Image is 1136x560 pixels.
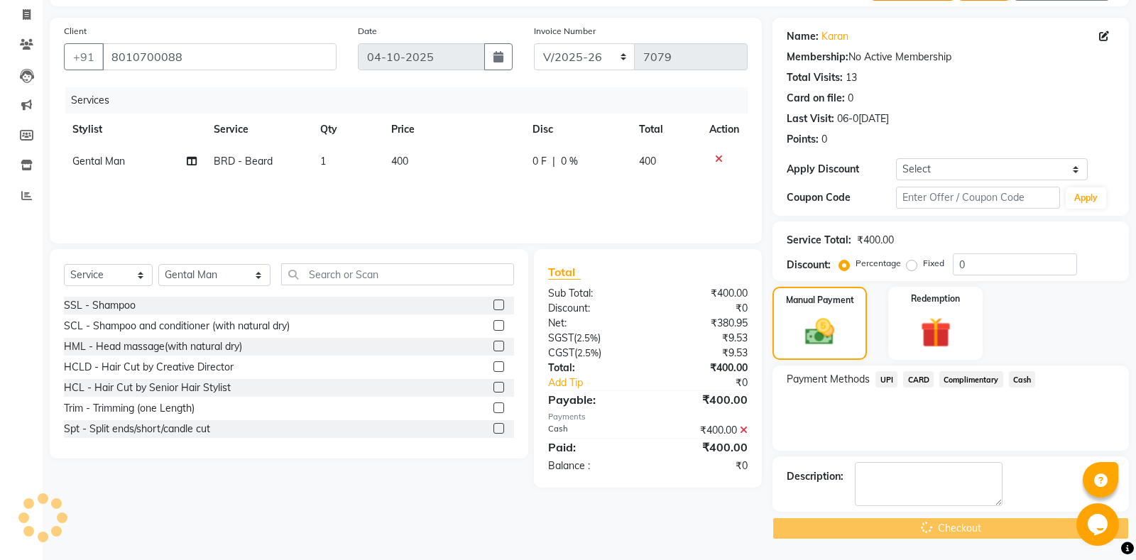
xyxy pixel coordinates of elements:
[537,301,648,316] div: Discount:
[787,29,819,44] div: Name:
[939,371,1003,388] span: Complimentary
[537,375,667,390] a: Add Tip
[102,43,337,70] input: Search by Name/Mobile/Email/Code
[64,422,210,437] div: Spt - Split ends/short/candle cut
[875,371,897,388] span: UPI
[701,114,748,146] th: Action
[532,154,547,169] span: 0 F
[821,132,827,147] div: 0
[548,331,574,344] span: SGST
[648,331,759,346] div: ₹9.53
[537,331,648,346] div: ( )
[577,332,598,344] span: 2.5%
[911,314,961,351] img: _gift.svg
[64,339,242,354] div: HML - Head massage(with natural dry)
[548,265,581,280] span: Total
[537,391,648,408] div: Payable:
[648,391,759,408] div: ₹400.00
[537,423,648,438] div: Cash
[214,155,273,168] span: BRD - Beard
[648,361,759,375] div: ₹400.00
[320,155,326,168] span: 1
[786,294,854,307] label: Manual Payment
[639,155,656,168] span: 400
[64,25,87,38] label: Client
[383,114,524,146] th: Price
[923,257,944,270] label: Fixed
[64,380,231,395] div: HCL - Hair Cut by Senior Hair Stylist
[537,459,648,473] div: Balance :
[648,439,759,456] div: ₹400.00
[787,372,870,387] span: Payment Methods
[911,292,960,305] label: Redemption
[787,70,843,85] div: Total Visits:
[1076,503,1122,546] iframe: chat widget
[537,346,648,361] div: ( )
[64,360,234,375] div: HCLD - Hair Cut by Creative Director
[787,111,834,126] div: Last Visit:
[787,162,896,177] div: Apply Discount
[205,114,312,146] th: Service
[552,154,555,169] span: |
[846,70,857,85] div: 13
[648,459,759,473] div: ₹0
[537,439,648,456] div: Paid:
[537,361,648,375] div: Total:
[64,114,205,146] th: Stylist
[537,286,648,301] div: Sub Total:
[903,371,934,388] span: CARD
[648,286,759,301] div: ₹400.00
[630,114,701,146] th: Total
[648,423,759,438] div: ₹400.00
[787,233,851,248] div: Service Total:
[787,132,819,147] div: Points:
[64,43,104,70] button: +91
[648,346,759,361] div: ₹9.53
[1009,371,1036,388] span: Cash
[787,50,1115,65] div: No Active Membership
[787,91,845,106] div: Card on file:
[358,25,377,38] label: Date
[648,301,759,316] div: ₹0
[281,263,514,285] input: Search or Scan
[896,187,1060,209] input: Enter Offer / Coupon Code
[796,315,843,348] img: _cash.svg
[537,316,648,331] div: Net:
[577,347,599,358] span: 2.5%
[787,469,843,484] div: Description:
[837,111,889,126] div: 06-0[DATE]
[787,50,848,65] div: Membership:
[65,87,758,114] div: Services
[787,258,831,273] div: Discount:
[548,346,574,359] span: CGST
[787,190,896,205] div: Coupon Code
[857,233,894,248] div: ₹400.00
[524,114,630,146] th: Disc
[64,298,136,313] div: SSL - Shampoo
[312,114,383,146] th: Qty
[1066,187,1106,209] button: Apply
[821,29,848,44] a: Karan
[848,91,853,106] div: 0
[561,154,578,169] span: 0 %
[391,155,408,168] span: 400
[856,257,901,270] label: Percentage
[64,319,290,334] div: SCL - Shampoo and conditioner (with natural dry)
[534,25,596,38] label: Invoice Number
[64,401,195,416] div: Trim - Trimming (one Length)
[648,316,759,331] div: ₹380.95
[548,411,748,423] div: Payments
[667,375,759,390] div: ₹0
[72,155,125,168] span: Gental Man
